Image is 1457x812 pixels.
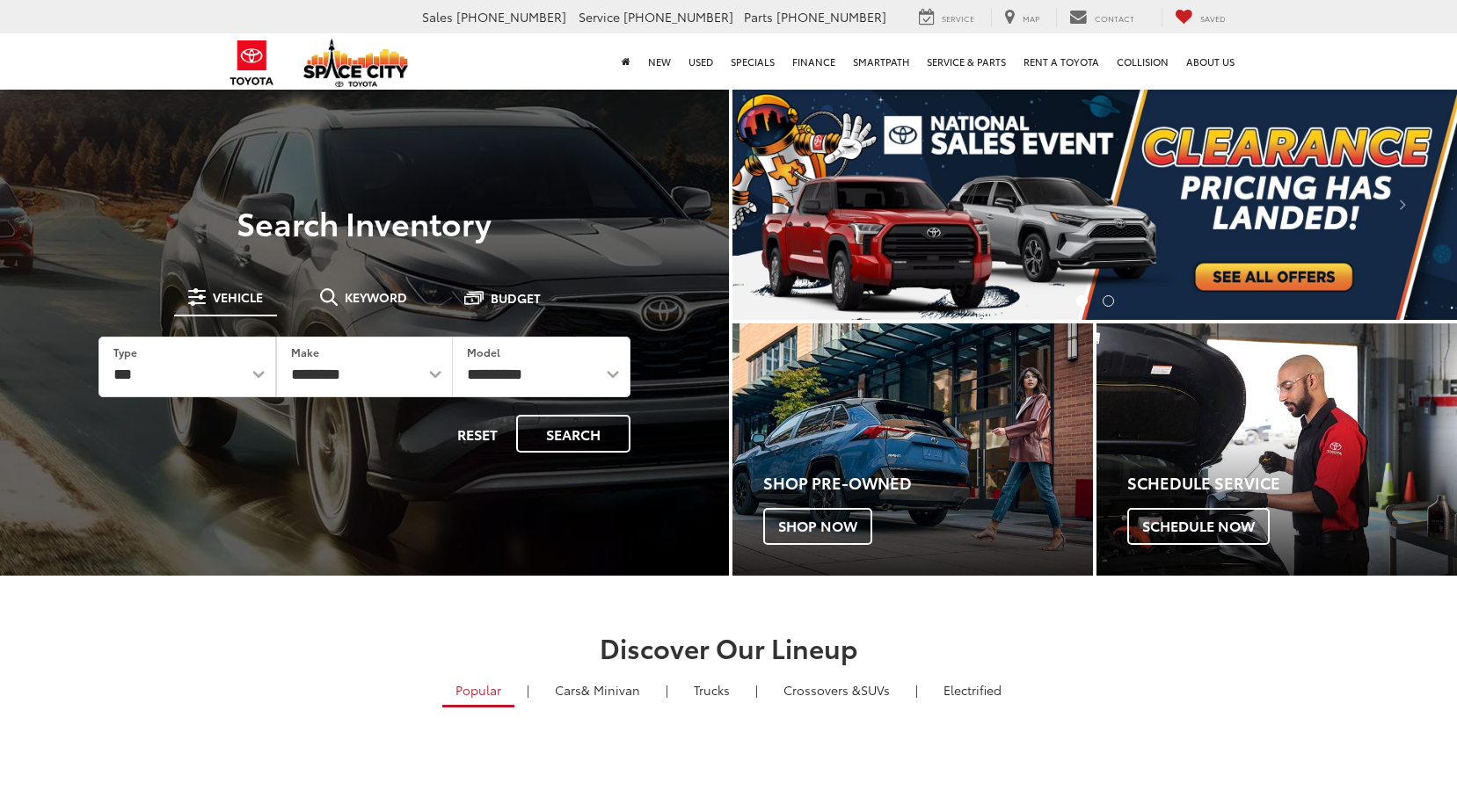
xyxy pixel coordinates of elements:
[776,8,886,25] span: [PHONE_NUMBER]
[613,33,639,90] a: Home
[1177,33,1243,90] a: About Us
[732,123,841,285] button: Click to view previous picture.
[763,508,872,545] span: Shop Now
[744,8,773,25] span: Parts
[442,675,514,707] a: Popular
[930,675,1015,705] a: Electrified
[1127,508,1270,545] span: Schedule Now
[722,33,783,90] a: Specials
[1096,323,1457,576] div: Toyota
[542,675,653,705] a: Cars
[1023,12,1039,24] span: Map
[783,681,861,699] span: Crossovers &
[681,675,743,705] a: Trucks
[1162,8,1239,27] a: My Saved Vehicles
[442,415,513,453] button: Reset
[345,291,407,303] span: Keyword
[1108,33,1177,90] a: Collision
[1096,323,1457,576] a: Schedule Service Schedule Now
[579,8,620,25] span: Service
[1348,123,1457,285] button: Click to view next picture.
[516,415,630,453] button: Search
[623,8,733,25] span: [PHONE_NUMBER]
[1076,295,1088,307] li: Go to slide number 1.
[918,33,1015,90] a: Service & Parts
[844,33,918,90] a: SmartPath
[680,33,722,90] a: Used
[1015,33,1108,90] a: Rent a Toyota
[770,675,903,705] a: SUVs
[1200,12,1226,24] span: Saved
[1095,12,1134,24] span: Contact
[661,681,673,699] li: |
[467,344,500,359] label: Model
[906,8,987,27] a: Service
[911,681,922,699] li: |
[213,291,263,303] span: Vehicle
[732,323,1093,576] div: Toyota
[942,12,974,24] span: Service
[1103,295,1114,307] li: Go to slide number 2.
[109,633,1349,662] h2: Discover Our Lineup
[74,205,655,240] h3: Search Inventory
[303,39,409,87] img: Space City Toyota
[732,323,1093,576] a: Shop Pre-Owned Shop Now
[991,8,1053,27] a: Map
[1056,8,1147,27] a: Contact
[639,33,680,90] a: New
[751,681,762,699] li: |
[1127,475,1457,492] h4: Schedule Service
[491,292,541,304] span: Budget
[422,8,453,25] span: Sales
[456,8,566,25] span: [PHONE_NUMBER]
[113,344,137,359] label: Type
[763,475,1093,492] h4: Shop Pre-Owned
[291,344,319,359] label: Make
[783,33,844,90] a: Finance
[219,34,285,91] img: Toyota
[522,681,534,699] li: |
[581,681,640,699] span: & Minivan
